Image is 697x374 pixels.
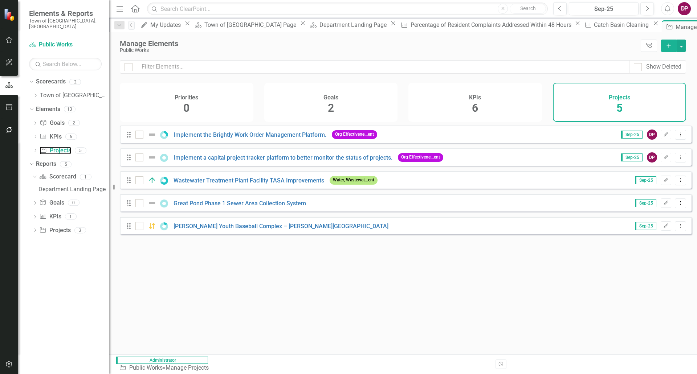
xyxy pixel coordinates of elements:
[148,130,156,139] img: Not Defined
[616,102,623,114] span: 5
[148,153,156,162] img: Not Defined
[520,5,536,11] span: Search
[148,222,156,230] img: Caution
[39,213,61,221] a: KPIs
[65,214,77,220] div: 1
[80,174,91,180] div: 1
[569,2,639,15] button: Sep-25
[472,102,478,114] span: 6
[323,94,338,101] h4: Goals
[36,78,66,86] a: Scorecards
[510,4,546,14] button: Search
[192,20,298,29] a: Town of [GEOGRAPHIC_DATA] Page
[621,153,643,161] span: Sep-25
[120,40,637,48] div: Manage Elements
[398,153,443,161] span: Org Effectivene...ent
[150,20,183,29] div: My Updates
[678,2,691,15] button: DP
[39,226,70,235] a: Projects
[571,5,636,13] div: Sep-25
[68,120,80,126] div: 2
[332,130,377,139] span: Org Effectivene...ent
[582,20,651,29] a: Catch Basin Cleaning
[36,105,60,114] a: Elements
[137,60,629,74] input: Filter Elements...
[398,20,573,29] a: Percentage of Resident Complaints Addressed Within 48 Hours
[75,147,86,153] div: 5
[204,20,298,29] div: Town of [GEOGRAPHIC_DATA] Page
[29,41,102,49] a: Public Works
[174,131,326,138] a: Implement the Brightly Work Order Management Platform.
[4,8,16,21] img: ClearPoint Strategy
[29,58,102,70] input: Search Below...
[39,199,64,207] a: Goals
[646,63,681,71] div: Show Deleted
[38,186,109,193] div: Department Landing Page
[175,94,198,101] h4: Priorities
[37,184,109,195] a: Department Landing Page
[174,223,388,230] a: [PERSON_NAME] Youth Baseball Complex – [PERSON_NAME][GEOGRAPHIC_DATA]
[40,119,64,127] a: Goals
[69,79,81,85] div: 2
[147,3,548,15] input: Search ClearPoint...
[635,176,656,184] span: Sep-25
[148,176,156,185] img: On Target
[40,91,109,100] a: Town of [GEOGRAPHIC_DATA]
[469,94,481,101] h4: KPIs
[60,161,72,167] div: 5
[74,227,86,233] div: 3
[319,20,389,29] div: Department Landing Page
[647,152,657,163] div: DP
[174,154,392,161] a: Implement a capital project tracker platform to better monitor the status of projects.
[411,20,573,29] div: Percentage of Resident Complaints Addressed Within 48 Hours
[328,102,334,114] span: 2
[129,364,163,371] a: Public Works
[330,176,378,184] span: Water, Wastewat...ent
[29,18,102,30] small: Town of [GEOGRAPHIC_DATA], [GEOGRAPHIC_DATA]
[635,222,656,230] span: Sep-25
[609,94,630,101] h4: Projects
[183,102,189,114] span: 0
[68,200,80,206] div: 0
[621,131,643,139] span: Sep-25
[40,147,71,155] a: Projects
[40,133,61,141] a: KPIs
[116,357,208,364] span: Administrator
[174,200,306,207] a: Great Pond Phase 1 Sewer Area Collection System
[120,48,637,53] div: Public Works
[119,364,212,372] div: » Manage Projects
[36,160,56,168] a: Reports
[65,133,77,140] div: 6
[29,9,102,18] span: Elements & Reports
[148,199,156,207] img: Not Defined
[174,177,324,184] a: Wastewater Treatment Plant Facility TASA Improvements
[635,199,656,207] span: Sep-25
[138,20,183,29] a: My Updates
[64,106,76,112] div: 13
[594,20,651,29] div: Catch Basin Cleaning
[307,20,389,29] a: Department Landing Page
[39,173,76,181] a: Scorecard
[647,130,657,140] div: DP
